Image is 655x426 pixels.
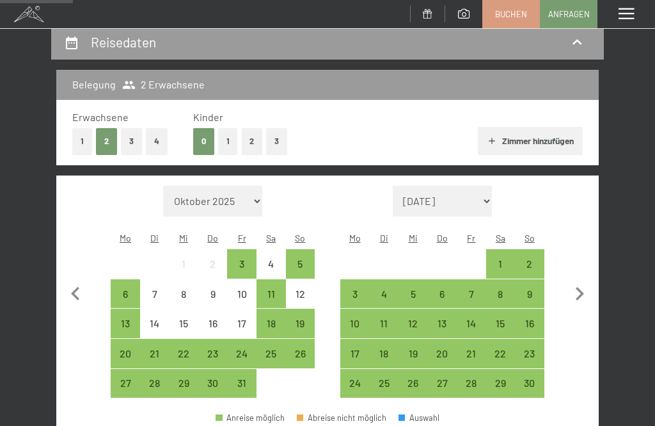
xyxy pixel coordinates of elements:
div: 16 [200,318,226,345]
div: 22 [487,348,514,375]
div: Anreise möglich [369,309,399,338]
button: 0 [193,128,214,154]
div: 20 [429,348,456,375]
button: 2 [96,128,117,154]
div: 29 [487,378,514,405]
div: Anreise nicht möglich [198,279,228,309]
div: 9 [200,289,226,316]
button: 4 [146,128,168,154]
div: 8 [170,289,197,316]
span: Buchen [495,8,527,20]
div: Fri Oct 03 2025 [227,249,256,279]
div: Anreise möglich [457,279,486,309]
div: Thu Nov 20 2025 [428,339,457,368]
div: 7 [458,289,485,316]
h3: Belegung [72,78,116,92]
div: Fri Nov 07 2025 [457,279,486,309]
div: Anreise möglich [140,369,170,398]
div: Anreise möglich [399,279,428,309]
div: Fri Nov 21 2025 [457,339,486,368]
div: Anreise möglich [428,369,457,398]
abbr: Donnerstag [207,233,218,243]
div: Thu Nov 06 2025 [428,279,457,309]
a: Anfragen [541,1,597,28]
div: Abreise nicht möglich [297,414,386,422]
div: Anreise möglich [428,279,457,309]
span: Erwachsene [72,111,129,123]
div: 10 [228,289,255,316]
div: 25 [370,378,397,405]
div: Anreise möglich [515,279,544,309]
div: 3 [342,289,368,316]
div: Sat Oct 25 2025 [256,339,286,368]
button: 2 [242,128,263,154]
div: 23 [516,348,543,375]
div: Anreise möglich [486,339,516,368]
div: Anreise möglich [399,309,428,338]
div: Sat Nov 29 2025 [486,369,516,398]
div: 22 [170,348,197,375]
abbr: Montag [349,233,361,243]
abbr: Samstag [496,233,505,243]
div: Wed Nov 19 2025 [399,339,428,368]
div: Anreise möglich [486,309,516,338]
button: Nächster Monat [566,186,593,398]
div: Anreise möglich [399,339,428,368]
div: 2 [200,259,226,286]
div: 18 [258,318,285,345]
div: 26 [287,348,314,375]
div: Mon Nov 17 2025 [340,339,370,368]
div: Thu Oct 09 2025 [198,279,228,309]
abbr: Sonntag [525,233,535,243]
div: Sat Nov 01 2025 [486,249,516,279]
abbr: Mittwoch [409,233,418,243]
div: Sun Oct 12 2025 [286,279,315,309]
div: 6 [112,289,139,316]
div: 4 [258,259,285,286]
div: Anreise möglich [227,249,256,279]
div: Wed Nov 05 2025 [399,279,428,309]
div: 4 [370,289,397,316]
div: Anreise möglich [286,249,315,279]
abbr: Mittwoch [179,233,188,243]
div: Anreise möglich [428,309,457,338]
abbr: Samstag [266,233,276,243]
div: Sat Nov 22 2025 [486,339,516,368]
div: Anreise nicht möglich [227,309,256,338]
div: 28 [458,378,485,405]
div: Auswahl [399,414,439,422]
div: Anreise nicht möglich [227,279,256,309]
div: Anreise möglich [515,309,544,338]
div: Anreise möglich [198,339,228,368]
abbr: Sonntag [295,233,305,243]
button: 1 [72,128,92,154]
div: Thu Nov 13 2025 [428,309,457,338]
div: Mon Nov 24 2025 [340,369,370,398]
div: Anreise nicht möglich [169,279,198,309]
div: Anreise möglich [486,279,516,309]
div: 26 [400,378,427,405]
div: Anreise möglich [515,369,544,398]
div: Anreise möglich [198,369,228,398]
div: Tue Oct 28 2025 [140,369,170,398]
div: Anreise möglich [369,369,399,398]
div: 2 [516,259,543,286]
button: 3 [266,128,287,154]
div: 10 [342,318,368,345]
div: Anreise möglich [486,369,516,398]
div: Mon Oct 13 2025 [111,309,140,338]
div: Sun Nov 09 2025 [515,279,544,309]
div: Wed Oct 29 2025 [169,369,198,398]
div: Wed Oct 08 2025 [169,279,198,309]
div: Mon Oct 27 2025 [111,369,140,398]
div: Tue Oct 07 2025 [140,279,170,309]
div: Sun Oct 26 2025 [286,339,315,368]
div: 14 [141,318,168,345]
div: Anreise möglich [486,249,516,279]
div: 8 [487,289,514,316]
div: Anreise nicht möglich [286,279,315,309]
div: Tue Nov 04 2025 [369,279,399,309]
div: Anreise möglich [369,339,399,368]
div: Thu Oct 02 2025 [198,249,228,279]
abbr: Dienstag [150,233,159,243]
